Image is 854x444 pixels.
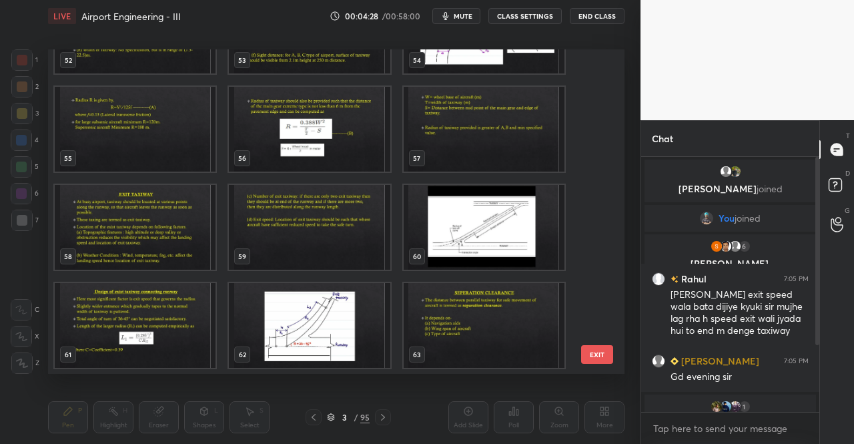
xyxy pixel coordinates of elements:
[229,87,390,172] img: 1757078980TGJVYH.pdf
[653,258,808,280] p: [PERSON_NAME], [PERSON_NAME]
[11,103,39,124] div: 3
[354,413,358,421] div: /
[488,8,562,24] button: CLASS SETTINGS
[55,87,216,172] img: 1757078980TGJVYH.pdf
[11,156,39,178] div: 5
[846,131,850,141] p: T
[719,213,735,224] span: You
[757,182,783,195] span: joined
[454,11,472,21] span: mute
[11,353,39,374] div: Z
[11,326,39,347] div: X
[719,165,733,178] img: default.png
[404,185,564,270] img: 1757078980TGJVYH.pdf
[11,76,39,97] div: 2
[671,357,679,365] img: Learner_Badge_beginner_1_8b307cf2a0.svg
[641,157,819,413] div: grid
[55,185,216,270] img: 1757078980TGJVYH.pdf
[11,130,39,151] div: 4
[48,8,76,24] div: LIVE
[845,206,850,216] p: G
[581,345,613,364] button: EXIT
[671,371,809,384] div: Gd evening sir
[729,400,742,413] img: 9f7879a67ec642af9c43663621f95cdf.jpg
[671,288,809,338] div: [PERSON_NAME] exit speed wala bata dijiye kyuki sir mujhe lag rha h speed exit wali jyada hui to ...
[729,240,742,253] img: default.png
[432,8,480,24] button: mute
[845,168,850,178] p: D
[652,355,665,368] img: default.png
[784,275,809,283] div: 7:05 PM
[719,240,733,253] img: 38cc586e98444ad490d525779bd7ffec.jpg
[11,299,39,320] div: C
[338,413,351,421] div: 3
[404,283,564,368] img: 1757078980TGJVYH.pdf
[710,240,723,253] img: fb3431a9b24e49a1b3bcbff65c499ed1.jpg
[11,210,39,231] div: 7
[11,183,39,204] div: 6
[738,400,751,413] div: 1
[652,272,665,286] img: 3fce0b1c656142f0aa3fc88f1cac908a.3726857_
[11,49,38,71] div: 1
[700,212,713,225] img: 9d3c740ecb1b4446abd3172a233dfc7b.png
[671,276,679,283] img: no-rating-badge.077c3623.svg
[784,357,809,365] div: 7:05 PM
[229,185,390,270] img: 1757078980TGJVYH.pdf
[360,411,370,423] div: 95
[679,272,707,286] h6: Rahul
[729,165,742,178] img: b2b929bb3ee94a3c9d113740ffa956c2.jpg
[719,400,733,413] img: 2bfeff92400845608cfe802284994157.jpg
[710,400,723,413] img: 0cd7ea8a38034c7b975de2fe60083c7a.78234287_3
[735,213,761,224] span: joined
[81,10,181,23] h4: Airport Engineering - III
[653,184,808,194] p: [PERSON_NAME]
[641,121,684,156] p: Chat
[570,8,624,24] button: End Class
[229,283,390,368] img: 1757078980TGJVYH.pdf
[404,87,564,172] img: 1757078980TGJVYH.pdf
[48,49,601,374] div: grid
[679,354,759,368] h6: [PERSON_NAME]
[738,240,751,253] div: 6
[55,283,216,368] img: 1757078980TGJVYH.pdf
